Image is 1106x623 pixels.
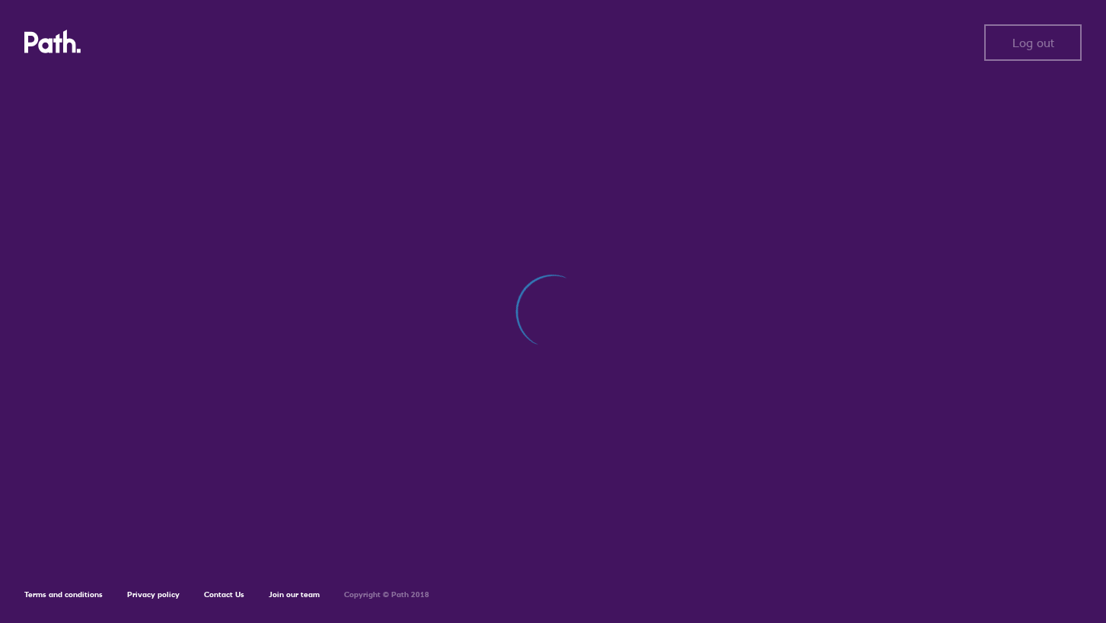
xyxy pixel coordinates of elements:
a: Terms and conditions [24,590,103,599]
button: Log out [984,24,1082,61]
a: Join our team [269,590,320,599]
a: Privacy policy [127,590,180,599]
h6: Copyright © Path 2018 [344,590,429,599]
span: Log out [1012,36,1054,49]
a: Contact Us [204,590,244,599]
